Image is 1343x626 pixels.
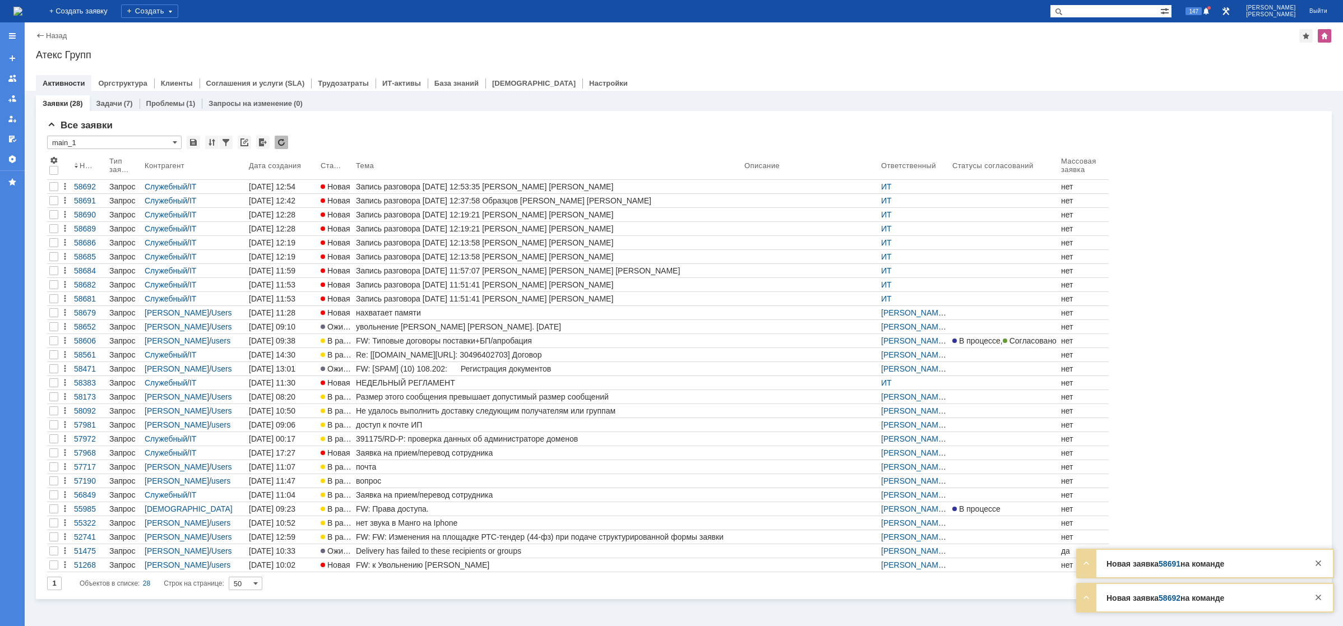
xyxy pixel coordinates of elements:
a: Задачи [96,99,122,108]
a: Новая [318,222,354,235]
a: Новая [318,194,354,207]
a: Заявки на командах [3,69,21,87]
a: Запрос на обслуживание [107,306,142,319]
a: 58684 [72,264,107,277]
div: 58684 [74,266,105,275]
span: Новая [321,378,350,387]
a: 58689 [72,222,107,235]
a: нет [1059,236,1109,249]
div: нет [1061,182,1106,191]
a: Запрос на обслуживание [107,320,142,333]
a: Служебный [145,280,187,289]
div: [DATE] 12:54 [249,182,295,191]
div: 58606 [74,336,105,345]
a: нет [1059,194,1109,207]
a: Запрос на обслуживание [107,264,142,277]
div: Сортировка... [205,136,219,149]
a: Users [211,322,232,331]
a: База знаний [434,79,479,87]
a: Служебный [145,294,187,303]
div: [DATE] 09:38 [249,336,295,345]
a: Запрос на обслуживание [107,278,142,291]
a: [PERSON_NAME] [145,336,209,345]
a: IT [189,196,196,205]
a: нет [1059,278,1109,291]
a: Настройки [3,150,21,168]
span: Новая [321,280,350,289]
div: Запись разговора [DATE] 11:51:41 [PERSON_NAME] [PERSON_NAME] [356,280,740,289]
a: Ожидает ответа контрагента [318,362,354,375]
a: Новая [318,208,354,221]
a: [DATE] 10:50 [247,404,318,418]
a: нет [1059,306,1109,319]
a: Служебный [145,378,187,387]
div: [DATE] 09:10 [249,322,295,331]
a: IT [189,182,196,191]
div: Обновлять список [275,136,288,149]
a: В работе [318,404,354,418]
a: ИТ [881,224,892,233]
div: нет [1061,308,1106,317]
div: нет [1061,266,1106,275]
div: 58173 [74,392,105,401]
a: увольнение [PERSON_NAME] [PERSON_NAME]. [DATE] [354,320,742,333]
a: Соглашения и услуги (SLA) [206,79,305,87]
a: [PERSON_NAME] [145,322,209,331]
a: Запись разговора [DATE] 11:51:41 [PERSON_NAME] [PERSON_NAME] [354,278,742,291]
span: Согласовано [1003,336,1057,345]
span: [PERSON_NAME] [1246,4,1296,11]
a: Запрос на обслуживание [107,334,142,347]
a: Запрос на обслуживание [107,180,142,193]
a: IT [189,294,196,303]
span: Ожидает ответа контрагента [321,364,432,373]
a: нет [1059,250,1109,263]
div: Запись разговора [DATE] 11:51:41 [PERSON_NAME] [PERSON_NAME] [356,294,740,303]
div: [DATE] 14:30 [249,350,295,359]
span: В работе [321,350,360,359]
a: [PERSON_NAME] [881,350,946,359]
a: Запрос на обслуживание [107,236,142,249]
a: Трудозатраты [318,79,369,87]
span: Новая [321,294,350,303]
div: Запрос на обслуживание [109,364,140,373]
a: IT [189,252,196,261]
a: нет [1059,208,1109,221]
div: Запись разговора [DATE] 12:13:58 [PERSON_NAME] [PERSON_NAME] [356,252,740,261]
a: Запись разговора [DATE] 12:19:21 [PERSON_NAME] [PERSON_NAME] [354,222,742,235]
a: [DATE] 11:30 [247,376,318,389]
a: Re: [[DOMAIN_NAME][URL]: 30496402703] Договор [354,348,742,361]
div: [DATE] 13:01 [249,364,295,373]
a: [PERSON_NAME] [881,364,946,373]
a: 58681 [72,292,107,305]
a: нет [1059,292,1109,305]
a: Запрос на обслуживание [107,208,142,221]
a: [DATE] 12:54 [247,180,318,193]
span: Новая [321,210,350,219]
a: 58692 [72,180,107,193]
div: Запрос на обслуживание [109,280,140,289]
div: увольнение [PERSON_NAME] [PERSON_NAME]. [DATE] [356,322,740,331]
div: нет [1061,252,1106,261]
a: users [211,336,230,345]
div: [DATE] 12:42 [249,196,295,205]
a: Новая [318,306,354,319]
a: [PERSON_NAME] [145,308,209,317]
a: 58685 [72,250,107,263]
a: Служебный [145,350,187,359]
a: ИТ [881,252,892,261]
a: Запись разговора [DATE] 12:53:35 [PERSON_NAME] [PERSON_NAME] [354,180,742,193]
div: Запрос на обслуживание [109,322,140,331]
span: Новая [321,308,350,317]
a: Оргструктура [98,79,147,87]
a: Запрос на обслуживание [107,404,142,418]
a: В работе [318,348,354,361]
div: Запрос на обслуживание [109,392,140,401]
div: нахватает памяти [356,308,740,317]
div: [DATE] 11:30 [249,378,295,387]
th: Ответственный [879,154,950,180]
span: Ожидает ответа контрагента [321,322,432,331]
img: logo [13,7,22,16]
a: нет [1059,404,1109,418]
span: Новая [321,252,350,261]
div: 58383 [74,378,105,387]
